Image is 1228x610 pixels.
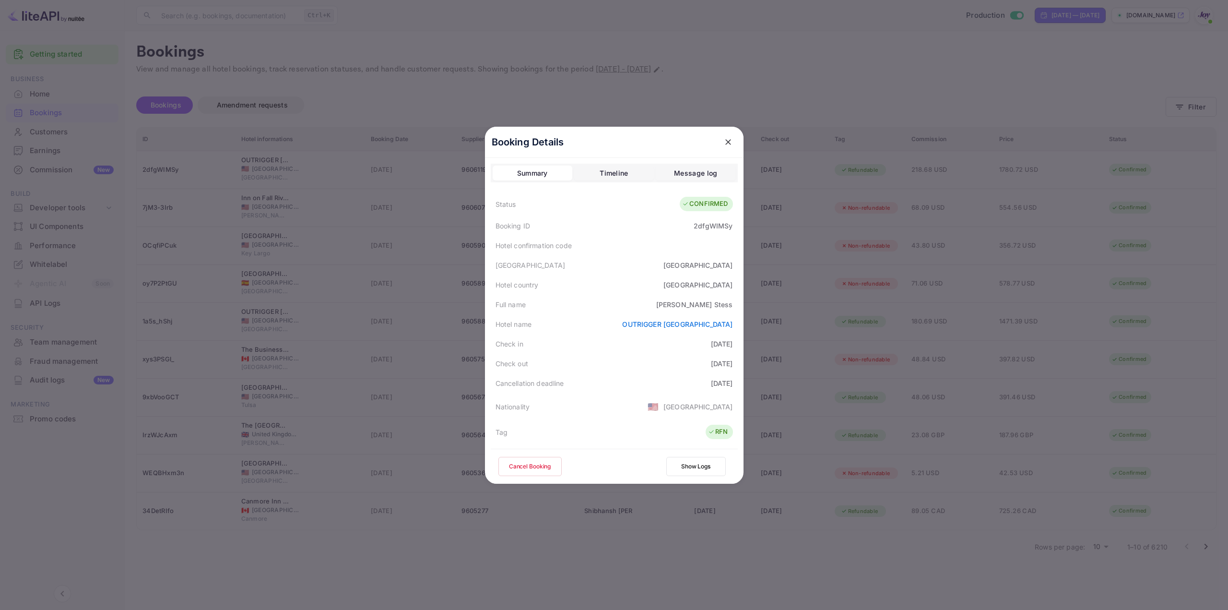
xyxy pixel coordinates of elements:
div: [DATE] [711,359,733,369]
div: Check out [496,359,528,369]
div: [PERSON_NAME] Stess [656,299,733,310]
button: Summary [493,166,572,181]
div: Full name [496,299,526,310]
div: Summary [517,167,548,179]
div: Cancellation deadline [496,378,564,388]
button: Timeline [574,166,654,181]
button: Show Logs [666,457,726,476]
button: Cancel Booking [498,457,562,476]
span: United States [648,398,659,415]
div: [DATE] [711,339,733,349]
div: Booking ID [496,221,531,231]
div: Hotel confirmation code [496,240,572,251]
a: OUTRIGGER [GEOGRAPHIC_DATA] [622,320,732,328]
div: [GEOGRAPHIC_DATA] [496,260,566,270]
div: RFN [708,427,728,437]
div: Message log [674,167,717,179]
div: CONFIRMED [682,199,728,209]
div: Timeline [600,167,628,179]
div: Nationality [496,402,530,412]
div: Hotel country [496,280,539,290]
div: Status [496,199,516,209]
div: 2dfgWIMSy [694,221,732,231]
div: [GEOGRAPHIC_DATA] [663,260,733,270]
div: Tag [496,427,508,437]
div: Hotel name [496,319,532,329]
div: Check in [496,339,523,349]
div: [GEOGRAPHIC_DATA] [663,402,733,412]
button: Message log [656,166,735,181]
button: close [720,133,737,151]
div: [DATE] [711,378,733,388]
p: Booking Details [492,135,564,149]
div: [GEOGRAPHIC_DATA] [663,280,733,290]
